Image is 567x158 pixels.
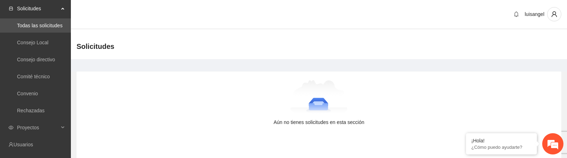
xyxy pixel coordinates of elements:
[17,40,49,45] a: Consejo Local
[525,11,544,17] span: luisangel
[9,125,13,130] span: eye
[116,4,133,21] div: Minimizar ventana de chat en vivo
[290,80,348,115] img: Aún no tienes solicitudes en esta sección
[37,36,119,45] div: Chatee con nosotros ahora
[17,57,55,62] a: Consejo directivo
[4,94,135,118] textarea: Escriba su mensaje y pulse “Intro”
[17,1,59,16] span: Solicitudes
[511,11,522,17] span: bell
[511,9,522,20] button: bell
[77,41,114,52] span: Solicitudes
[548,11,561,17] span: user
[17,120,59,135] span: Proyectos
[17,74,50,79] a: Comité técnico
[17,108,45,113] a: Rechazadas
[547,7,561,21] button: user
[17,23,62,28] a: Todas las solicitudes
[471,145,532,150] p: ¿Cómo puedo ayudarte?
[17,91,38,96] a: Convenio
[471,138,532,143] div: ¡Hola!
[41,45,98,116] span: Estamos en línea.
[13,142,33,147] a: Usuarios
[88,118,550,126] div: Aún no tienes solicitudes en esta sección
[9,6,13,11] span: inbox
